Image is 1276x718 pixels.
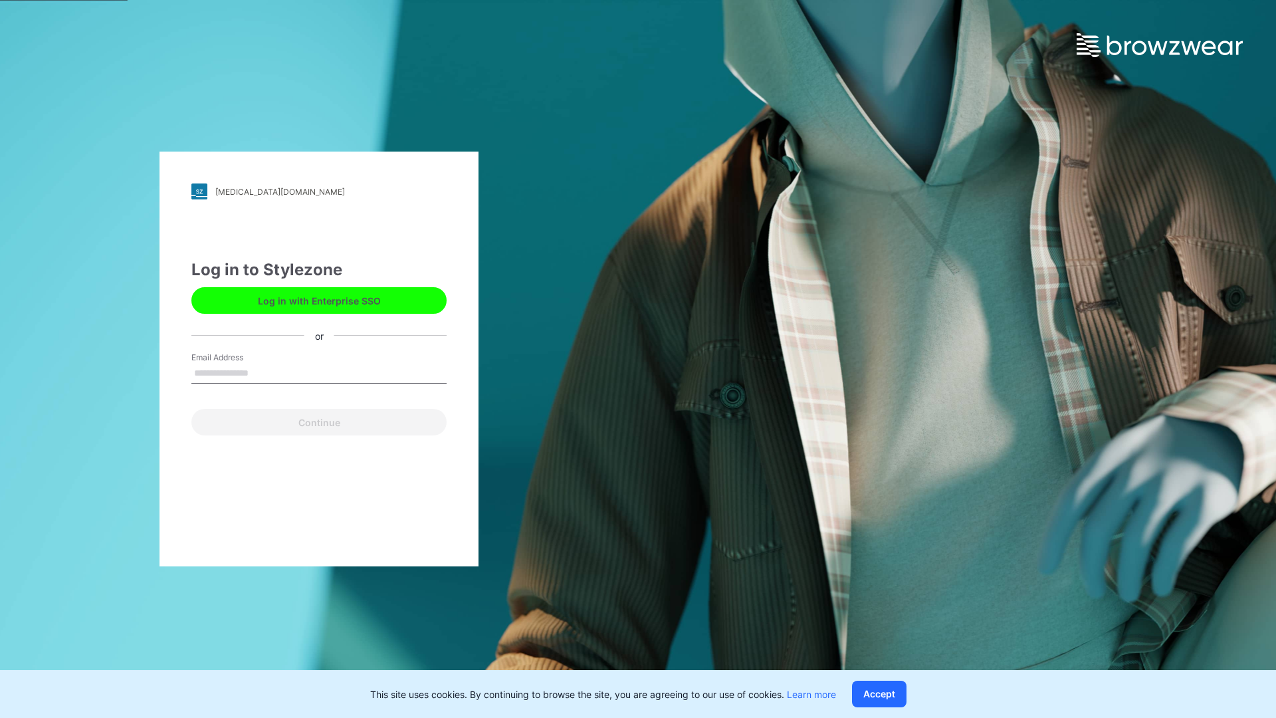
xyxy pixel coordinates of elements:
[191,352,284,364] label: Email Address
[852,681,906,707] button: Accept
[787,689,836,700] a: Learn more
[191,183,447,199] a: [MEDICAL_DATA][DOMAIN_NAME]
[1077,33,1243,57] img: browzwear-logo.e42bd6dac1945053ebaf764b6aa21510.svg
[191,287,447,314] button: Log in with Enterprise SSO
[370,687,836,701] p: This site uses cookies. By continuing to browse the site, you are agreeing to our use of cookies.
[191,183,207,199] img: stylezone-logo.562084cfcfab977791bfbf7441f1a819.svg
[215,187,345,197] div: [MEDICAL_DATA][DOMAIN_NAME]
[304,328,334,342] div: or
[191,258,447,282] div: Log in to Stylezone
